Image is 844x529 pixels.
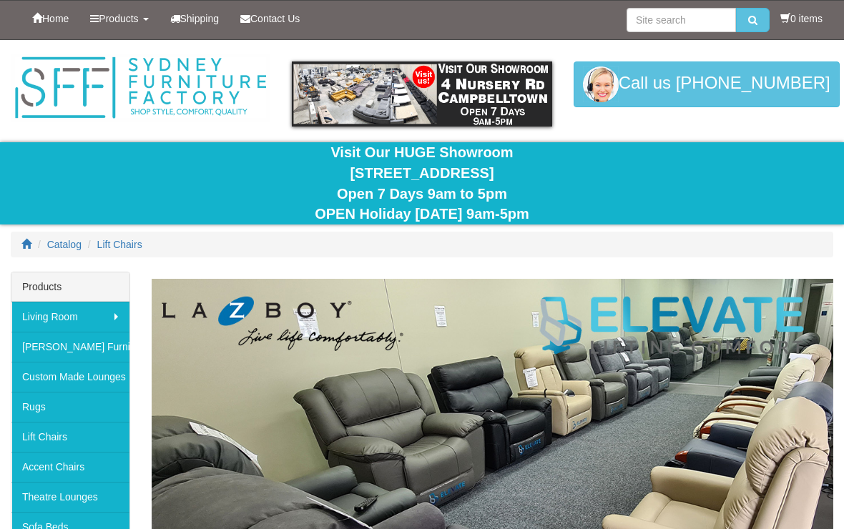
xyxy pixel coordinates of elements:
input: Site search [627,8,736,32]
img: showroom.gif [292,61,551,127]
a: Accent Chairs [11,452,129,482]
span: Products [99,13,138,24]
a: [PERSON_NAME] Furniture [11,332,129,362]
a: Home [21,1,79,36]
div: Products [11,272,129,302]
a: Catalog [47,239,82,250]
li: 0 items [780,11,823,26]
a: Products [79,1,159,36]
a: Living Room [11,302,129,332]
div: Visit Our HUGE Showroom [STREET_ADDRESS] Open 7 Days 9am to 5pm OPEN Holiday [DATE] 9am-5pm [11,142,833,224]
img: Sydney Furniture Factory [11,54,270,122]
a: Shipping [160,1,230,36]
a: Lift Chairs [97,239,142,250]
a: Contact Us [230,1,310,36]
span: Home [42,13,69,24]
a: Lift Chairs [11,422,129,452]
a: Rugs [11,392,129,422]
span: Contact Us [250,13,300,24]
a: Custom Made Lounges [11,362,129,392]
a: Theatre Lounges [11,482,129,512]
span: Shipping [180,13,220,24]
